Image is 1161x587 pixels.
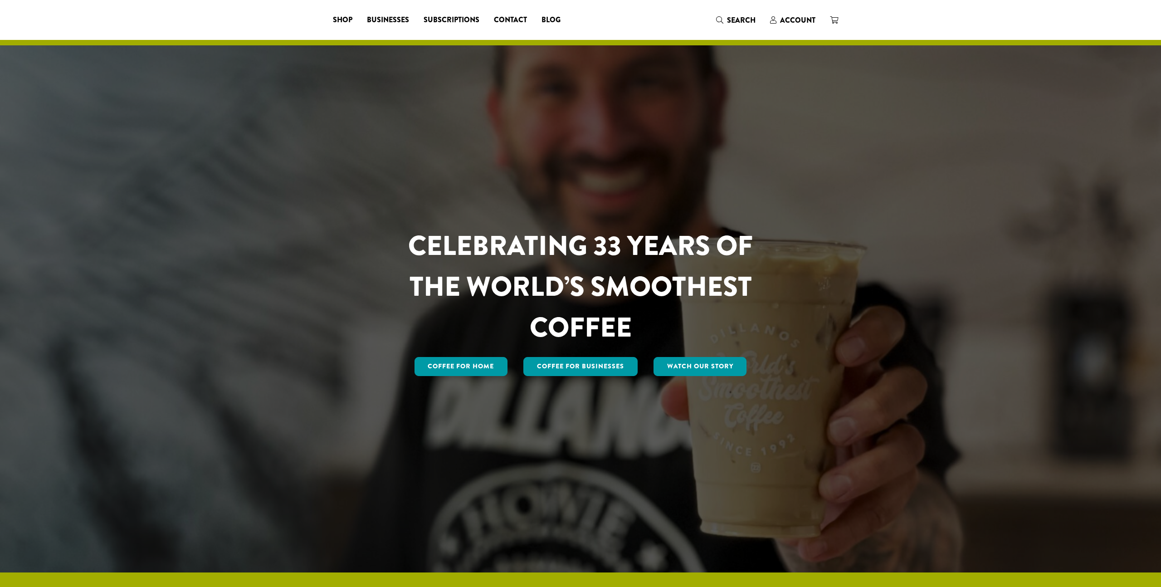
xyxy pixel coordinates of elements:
a: Coffee For Businesses [523,357,638,376]
span: Search [727,15,756,25]
a: Watch Our Story [654,357,747,376]
span: Account [780,15,815,25]
span: Businesses [367,15,409,26]
span: Shop [333,15,352,26]
a: Search [709,13,763,28]
a: Shop [326,13,360,27]
span: Contact [494,15,527,26]
span: Blog [541,15,561,26]
a: Coffee for Home [415,357,508,376]
h1: CELEBRATING 33 YEARS OF THE WORLD’S SMOOTHEST COFFEE [381,225,780,348]
span: Subscriptions [424,15,479,26]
